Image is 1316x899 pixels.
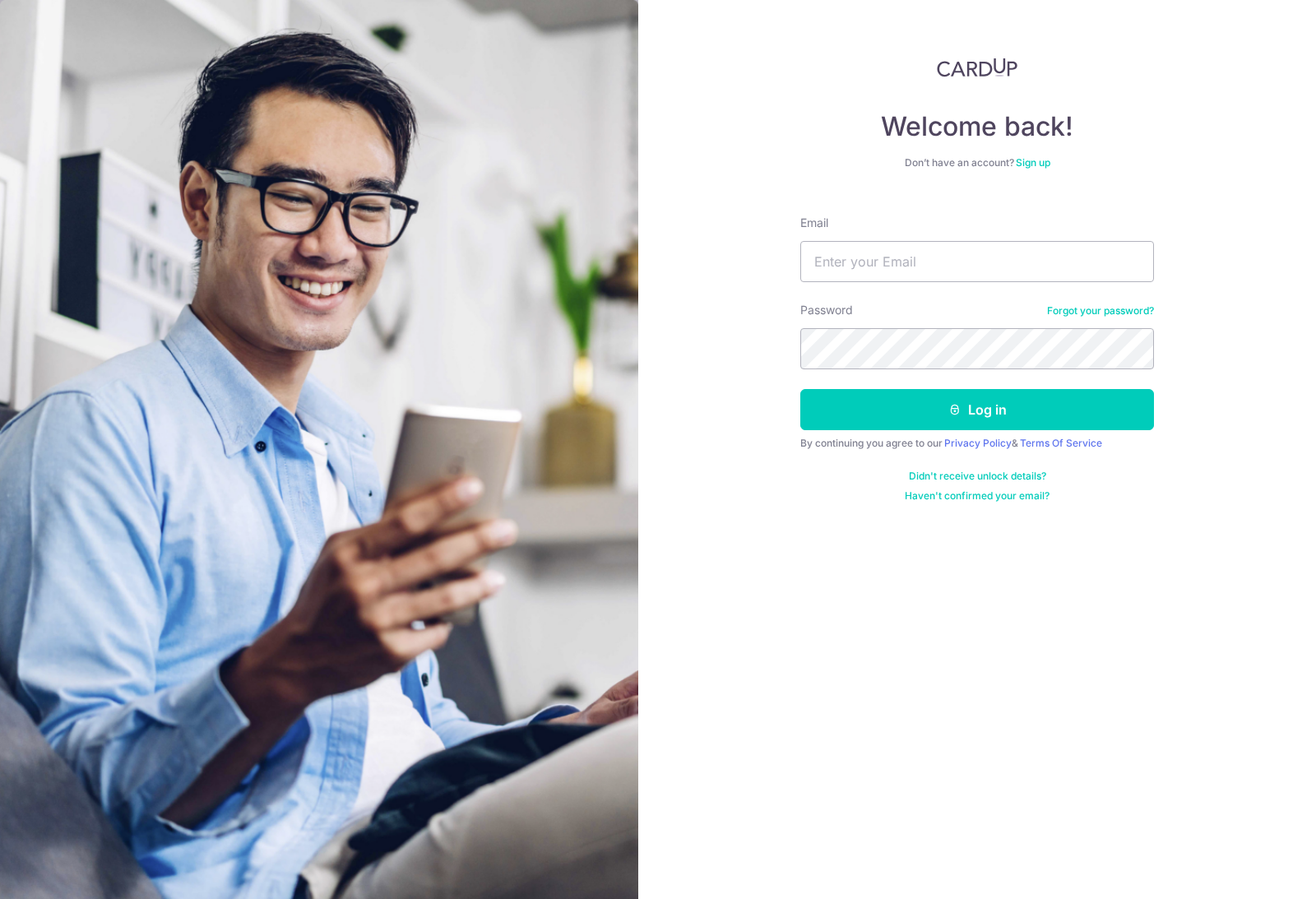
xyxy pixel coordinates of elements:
a: Terms Of Service [1020,437,1102,449]
div: Don’t have an account? [800,156,1154,169]
label: Email [800,215,828,231]
a: Privacy Policy [944,437,1012,449]
div: By continuing you agree to our & [800,437,1154,450]
a: Didn't receive unlock details? [909,470,1046,483]
button: Log in [800,389,1154,430]
a: Haven't confirmed your email? [905,489,1050,503]
a: Forgot your password? [1047,304,1154,317]
a: Sign up [1016,156,1050,169]
h4: Welcome back! [800,110,1154,143]
img: CardUp Logo [937,58,1017,77]
label: Password [800,302,853,318]
input: Enter your Email [800,241,1154,282]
